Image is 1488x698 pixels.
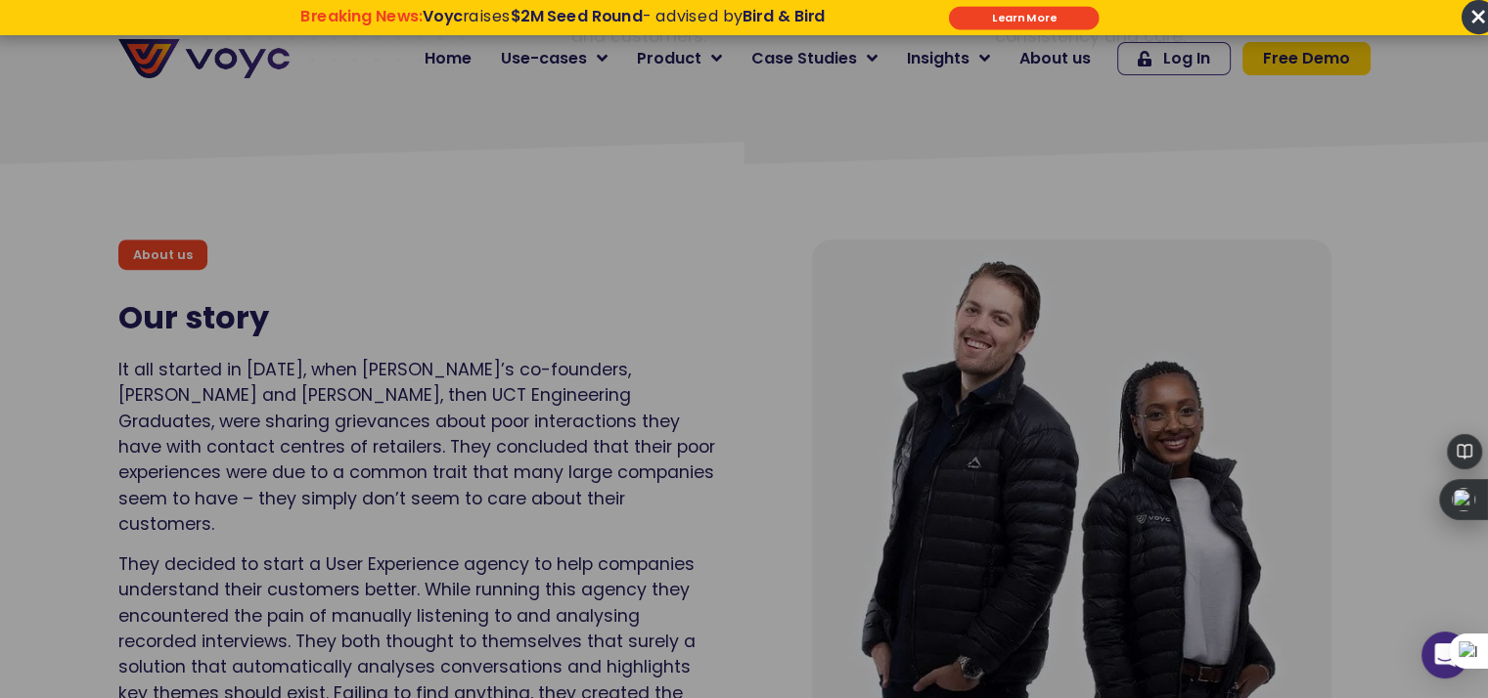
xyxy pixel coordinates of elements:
[300,6,423,27] strong: Breaking News:
[423,6,825,27] span: raises - advised by
[221,7,904,44] div: Breaking News: Voyc raises $2M Seed Round - advised by Bird & Bird
[423,6,463,27] strong: Voyc
[949,6,1100,29] div: Submit
[1421,632,1468,678] div: Open Intercom Messenger
[742,6,825,27] strong: Bird & Bird
[510,6,642,27] strong: $2M Seed Round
